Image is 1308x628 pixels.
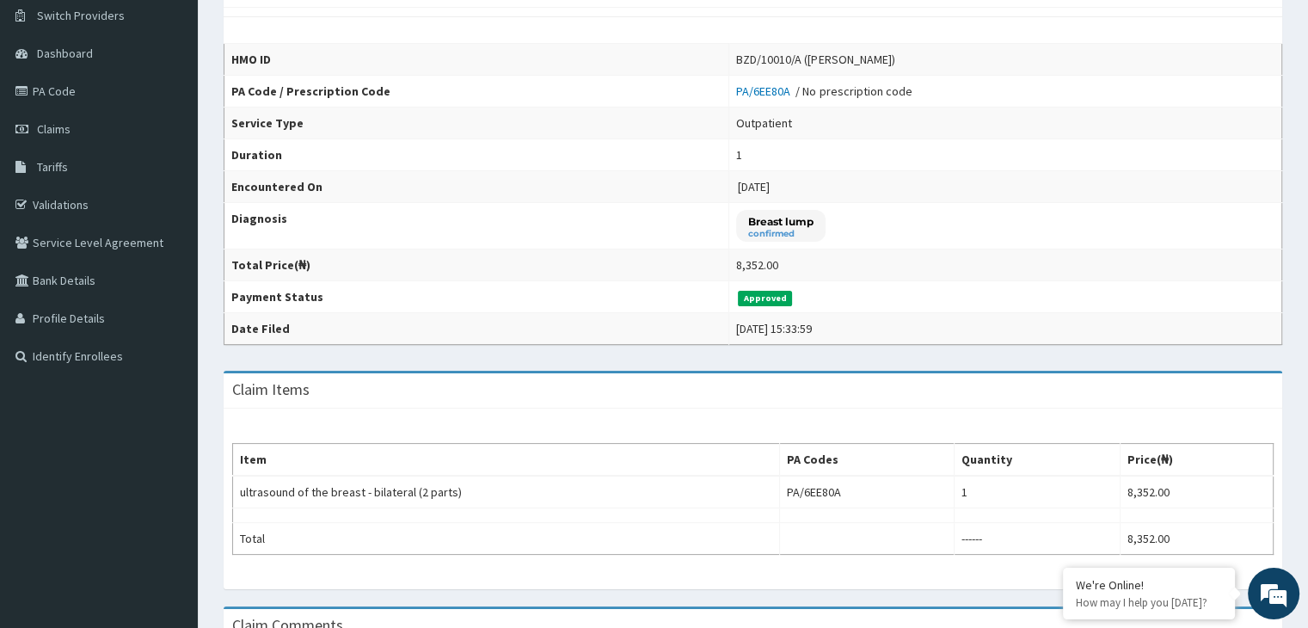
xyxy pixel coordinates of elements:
[37,8,125,23] span: Switch Providers
[37,159,68,175] span: Tariffs
[233,523,780,555] td: Total
[779,476,954,508] td: PA/6EE80A
[954,476,1120,508] td: 1
[738,179,770,194] span: [DATE]
[1121,444,1274,477] th: Price(₦)
[779,444,954,477] th: PA Codes
[1121,476,1274,508] td: 8,352.00
[224,313,729,345] th: Date Filed
[736,51,894,68] div: BZD/10010/A ([PERSON_NAME])
[224,171,729,203] th: Encountered On
[232,382,310,397] h3: Claim Items
[1076,577,1222,593] div: We're Online!
[37,121,71,137] span: Claims
[954,444,1120,477] th: Quantity
[748,230,814,238] small: confirmed
[233,476,780,508] td: ultrasound of the breast - bilateral (2 parts)
[224,203,729,249] th: Diagnosis
[954,523,1120,555] td: ------
[37,46,93,61] span: Dashboard
[224,139,729,171] th: Duration
[736,146,742,163] div: 1
[1121,523,1274,555] td: 8,352.00
[224,249,729,281] th: Total Price(₦)
[233,444,780,477] th: Item
[1076,595,1222,610] p: How may I help you today?
[748,214,814,229] p: Breast lump
[736,256,778,274] div: 8,352.00
[224,281,729,313] th: Payment Status
[224,108,729,139] th: Service Type
[224,44,729,76] th: HMO ID
[736,114,792,132] div: Outpatient
[738,291,792,306] span: Approved
[736,83,912,100] div: / No prescription code
[224,76,729,108] th: PA Code / Prescription Code
[736,83,795,99] a: PA/6EE80A
[736,320,812,337] div: [DATE] 15:33:59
